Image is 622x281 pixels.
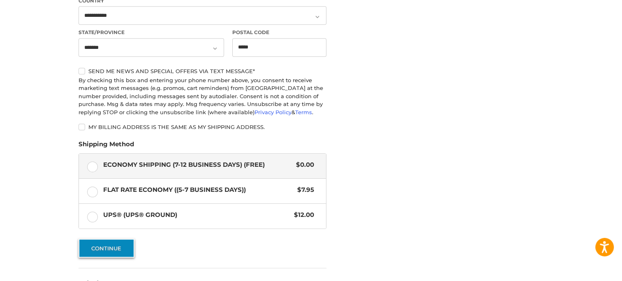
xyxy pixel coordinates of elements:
label: State/Province [79,29,224,36]
label: Postal Code [232,29,327,36]
span: UPS® (UPS® Ground) [103,210,290,220]
a: Terms [295,109,312,115]
span: Economy Shipping (7-12 Business Days) (Free) [103,160,292,170]
label: Send me news and special offers via text message* [79,68,326,74]
button: Continue [79,239,134,258]
span: $0.00 [292,160,314,170]
span: $12.00 [290,210,314,220]
label: My billing address is the same as my shipping address. [79,124,326,130]
legend: Shipping Method [79,140,134,153]
span: Flat Rate Economy ((5-7 Business Days)) [103,185,294,195]
div: By checking this box and entering your phone number above, you consent to receive marketing text ... [79,76,326,117]
a: Privacy Policy [254,109,291,115]
span: $7.95 [293,185,314,195]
